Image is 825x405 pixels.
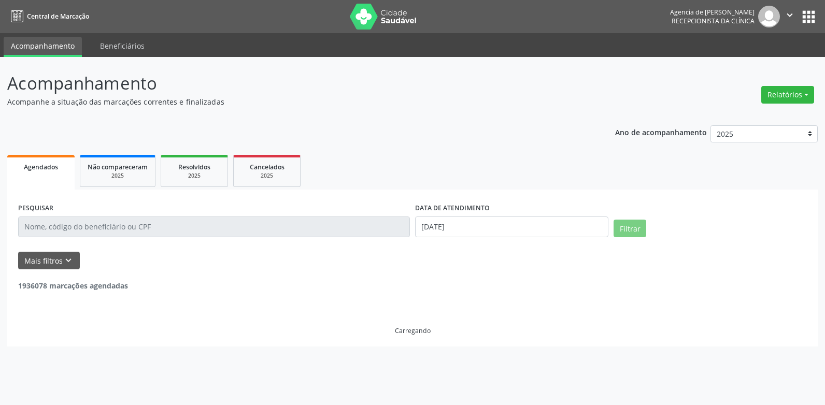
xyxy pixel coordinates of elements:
[758,6,780,27] img: img
[241,172,293,180] div: 2025
[250,163,285,171] span: Cancelados
[88,172,148,180] div: 2025
[18,252,80,270] button: Mais filtroskeyboard_arrow_down
[88,163,148,171] span: Não compareceram
[415,200,490,216] label: DATA DE ATENDIMENTO
[24,163,58,171] span: Agendados
[63,255,74,266] i: keyboard_arrow_down
[672,17,755,25] span: Recepcionista da clínica
[761,86,814,104] button: Relatórios
[4,37,82,57] a: Acompanhamento
[18,281,128,291] strong: 1936078 marcações agendadas
[168,172,220,180] div: 2025
[784,9,795,21] i: 
[178,163,210,171] span: Resolvidos
[615,125,707,138] p: Ano de acompanhamento
[7,96,575,107] p: Acompanhe a situação das marcações correntes e finalizadas
[614,220,646,237] button: Filtrar
[780,6,800,27] button: 
[7,70,575,96] p: Acompanhamento
[670,8,755,17] div: Agencia de [PERSON_NAME]
[415,216,608,237] input: Selecione um intervalo
[800,8,818,26] button: apps
[27,12,89,21] span: Central de Marcação
[93,37,152,55] a: Beneficiários
[18,200,53,216] label: PESQUISAR
[18,216,410,237] input: Nome, código do beneficiário ou CPF
[395,326,431,335] div: Carregando
[7,8,89,25] a: Central de Marcação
